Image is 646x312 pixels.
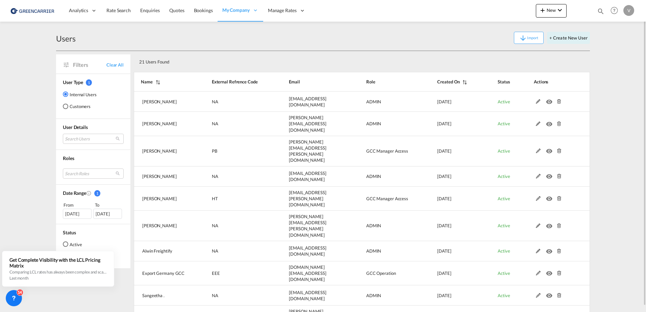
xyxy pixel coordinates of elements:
td: dinesh.kumar@freightify.com [272,166,349,187]
span: GCC Manager Access [366,148,408,154]
span: Rate Search [106,7,131,13]
md-icon: icon-eye [546,247,555,252]
td: sahaib.singh@freightify.com [272,92,349,112]
md-icon: icon-eye [546,222,555,227]
th: External Refrence Code [195,72,272,92]
div: From [63,202,93,208]
span: Sangeetha . [142,293,165,298]
md-icon: Created On [86,190,92,196]
span: New [539,7,564,13]
td: EEE [195,261,272,286]
td: 2025-08-26 [420,92,481,112]
td: Dinesh Kumar [134,166,195,187]
td: 2025-01-21 [420,261,481,286]
th: Actions [517,72,590,92]
span: Filters [73,61,106,69]
td: ADMIN [349,241,421,261]
span: ADMIN [366,99,381,104]
th: Status [481,72,517,92]
span: [EMAIL_ADDRESS][DOMAIN_NAME] [289,171,326,182]
span: [DATE] [437,121,451,126]
td: Philip Barreiro [134,136,195,166]
md-radio-button: Active [63,241,85,248]
span: [EMAIL_ADDRESS][DOMAIN_NAME] [289,245,326,257]
md-icon: icon-plus 400-fg [539,6,547,14]
md-icon: icon-magnify [597,7,604,15]
div: 21 Users Found [136,54,542,68]
td: 2025-08-07 [420,136,481,166]
span: Active [498,148,510,154]
md-icon: icon-eye [546,98,555,102]
span: ADMIN [366,293,381,298]
md-radio-button: Customers [63,103,97,110]
td: 2025-01-29 [420,241,481,261]
span: GCC Manager Access [366,196,408,201]
span: NA [212,99,218,104]
span: GCC Operation [366,270,396,276]
span: NA [212,223,218,228]
md-icon: icon-eye [546,291,555,296]
span: [EMAIL_ADDRESS][PERSON_NAME][DOMAIN_NAME] [289,190,326,207]
md-icon: icon-eye [546,194,555,199]
td: philip.barreiro@greencarrier.com [272,136,349,166]
span: ADMIN [366,174,381,179]
span: [PERSON_NAME] [142,196,177,201]
span: Roles [63,155,74,161]
span: Alwin Freightify [142,248,172,254]
span: [PERSON_NAME] [142,223,177,228]
th: Role [349,72,421,92]
span: User Details [63,124,88,130]
span: [PERSON_NAME] [142,99,177,104]
span: [DATE] [437,196,451,201]
td: tamizhselvi@freightify.in [272,112,349,136]
md-icon: icon-eye [546,172,555,177]
div: V [623,5,634,16]
span: [PERSON_NAME][EMAIL_ADDRESS][PERSON_NAME][DOMAIN_NAME] [289,214,326,238]
div: [DATE] [63,209,92,219]
span: [DATE] [437,174,451,179]
td: 2025-03-12 [420,187,481,211]
div: To [94,202,124,208]
td: saranya.kothandan@freghtify.com [272,211,349,241]
span: Bookings [194,7,213,13]
span: Status [63,230,76,235]
td: 2025-01-21 [420,285,481,306]
div: icon-magnify [597,7,604,18]
td: export.gcc.de@greencarrier.com [272,261,349,286]
span: Active [498,293,510,298]
span: 1 [94,190,100,197]
td: Sangeetha . [134,285,195,306]
span: Analytics [69,7,88,14]
span: EEE [212,270,220,276]
td: ADMIN [349,112,421,136]
span: NA [212,293,218,298]
span: My Company [222,7,250,14]
th: Email [272,72,349,92]
span: [DATE] [437,293,451,298]
span: Active [498,196,510,201]
span: From To [DATE][DATE] [63,202,124,218]
td: HT [195,187,272,211]
img: 1378a7308afe11ef83610d9e779c6b34.png [10,3,56,18]
td: Tamizh Selvi [134,112,195,136]
span: Help [608,5,620,16]
div: Help [608,5,623,17]
td: NA [195,241,272,261]
span: NA [212,248,218,254]
span: Date Range [63,190,86,196]
span: [PERSON_NAME] [142,148,177,154]
md-icon: icon-eye [546,269,555,274]
span: Active [498,270,510,276]
span: HT [212,196,218,201]
td: NA [195,92,272,112]
td: NA [195,112,272,136]
td: ADMIN [349,285,421,306]
td: GCC Operation [349,261,421,286]
button: icon-arrow-downImport [514,32,544,44]
md-radio-button: Internal Users [63,91,97,98]
span: [DATE] [437,99,451,104]
td: 2025-08-08 [420,112,481,136]
td: GCC Manager Access [349,187,421,211]
td: hanan.tesfai@greencarrier.com [272,187,349,211]
span: User Type [63,79,83,85]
